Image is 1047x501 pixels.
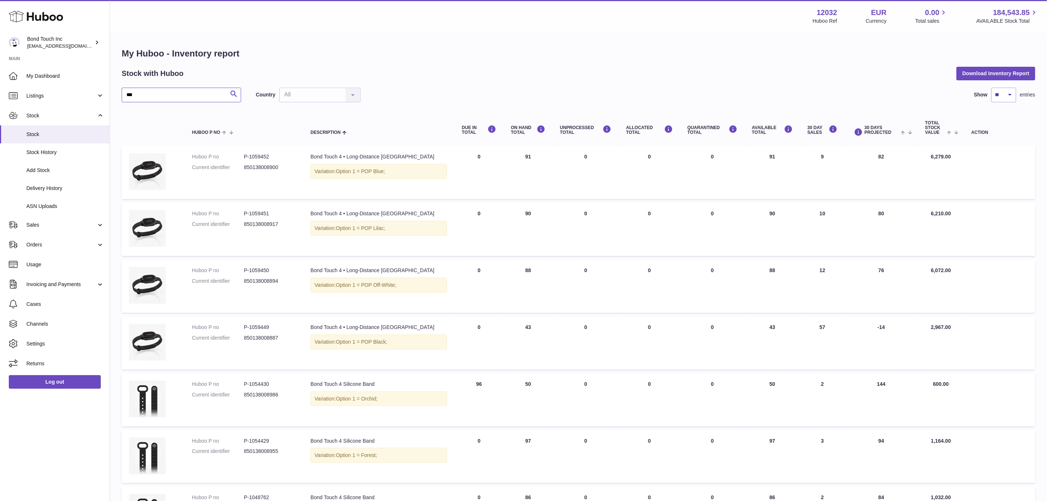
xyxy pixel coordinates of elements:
td: 94 [845,430,918,483]
div: Huboo Ref [813,18,837,25]
img: product image [129,210,166,247]
a: 0.00 Total sales [915,8,948,25]
td: 2 [800,373,845,427]
strong: 12032 [817,8,837,18]
td: 0 [619,373,680,427]
td: 3 [800,430,845,483]
td: 0 [553,373,619,427]
dd: P-1059449 [244,324,296,331]
dd: P-1054429 [244,438,296,445]
div: Variation: [310,334,447,350]
span: 6,210.00 [931,211,951,216]
dt: Current identifier [192,391,244,398]
span: 0 [711,211,714,216]
span: Orders [26,241,96,248]
dt: Current identifier [192,448,244,455]
td: 0 [619,260,680,313]
span: Option 1 = POP Lilac; [336,225,386,231]
img: product image [129,267,166,304]
dt: Huboo P no [192,267,244,274]
span: AVAILABLE Stock Total [976,18,1038,25]
div: Bond Touch 4 Silicone Band [310,494,447,501]
td: 0 [553,260,619,313]
span: 0 [711,154,714,160]
td: 76 [845,260,918,313]
span: 6,072.00 [931,267,951,273]
dt: Current identifier [192,221,244,228]
td: 80 [845,203,918,256]
span: 2,967.00 [931,324,951,330]
span: 0 [711,381,714,387]
span: Channels [26,321,104,328]
td: 0 [454,260,504,313]
td: 0 [553,203,619,256]
div: UNPROCESSED Total [560,125,611,135]
td: 43 [504,317,553,370]
td: 97 [745,430,800,483]
a: Log out [9,375,101,388]
dd: 850138008986 [244,391,296,398]
img: product image [129,324,166,361]
div: Currency [866,18,887,25]
td: 88 [745,260,800,313]
td: 10 [800,203,845,256]
div: Bond Touch 4 • Long-Distance [GEOGRAPHIC_DATA] [310,210,447,217]
span: 600.00 [933,381,949,387]
div: Bond Touch 4 • Long-Distance [GEOGRAPHIC_DATA] [310,153,447,160]
div: Variation: [310,164,447,179]
div: AVAILABLE Total [752,125,793,135]
span: Stock History [26,149,104,156]
td: 57 [800,317,845,370]
dd: P-1059450 [244,267,296,274]
td: -14 [845,317,918,370]
dt: Huboo P no [192,438,244,445]
td: 50 [745,373,800,427]
div: Bond Touch Inc [27,36,93,50]
dd: 850138008917 [244,221,296,228]
dt: Current identifier [192,278,244,285]
span: Total stock value [925,121,945,135]
span: 1,032.00 [931,494,951,500]
dt: Huboo P no [192,381,244,388]
dd: 850138008900 [244,164,296,171]
dd: 850138008887 [244,334,296,341]
td: 90 [504,203,553,256]
td: 90 [745,203,800,256]
div: Variation: [310,278,447,293]
td: 0 [619,317,680,370]
td: 0 [553,146,619,199]
td: 0 [619,146,680,199]
span: Description [310,130,340,135]
span: Option 1 = POP Off-White; [336,282,397,288]
img: product image [129,438,166,474]
td: 50 [504,373,553,427]
dt: Huboo P no [192,324,244,331]
span: Stock [26,131,104,138]
span: 1,164.00 [931,438,951,444]
div: Variation: [310,221,447,236]
div: ALLOCATED Total [626,125,673,135]
dd: P-1048762 [244,494,296,501]
div: Bond Touch 4 Silicone Band [310,381,447,388]
span: 30 DAYS PROJECTED [864,125,899,135]
span: 0 [711,494,714,500]
td: 0 [553,317,619,370]
h2: Stock with Huboo [122,69,184,78]
td: 0 [454,203,504,256]
span: Option 1 = Forest; [336,452,377,458]
span: Cases [26,301,104,308]
span: Usage [26,261,104,268]
strong: EUR [871,8,886,18]
td: 91 [504,146,553,199]
span: Total sales [915,18,948,25]
span: entries [1020,91,1035,98]
span: 0 [711,438,714,444]
span: 0.00 [925,8,940,18]
img: product image [129,381,166,417]
span: Returns [26,360,104,367]
span: Option 1 = Orchid; [336,396,378,402]
dt: Huboo P no [192,210,244,217]
div: Bond Touch 4 • Long-Distance [GEOGRAPHIC_DATA] [310,324,447,331]
td: 43 [745,317,800,370]
td: 0 [454,317,504,370]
